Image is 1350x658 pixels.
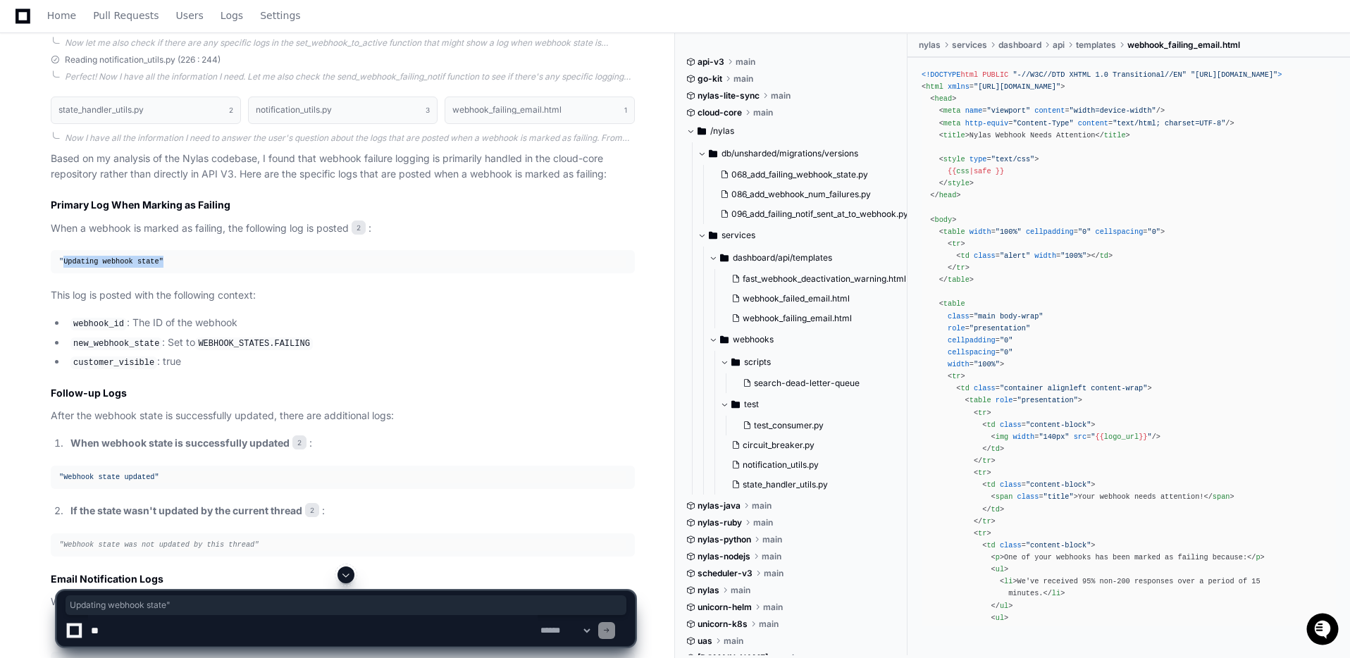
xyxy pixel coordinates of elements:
li: : Set to [66,335,635,352]
li: : [66,503,635,519]
span: td [986,541,995,550]
span: "100%" [996,228,1022,236]
span: scripts [744,356,771,368]
img: 1736555170064-99ba0984-63c1-480f-8ee9-699278ef63ed [14,105,39,130]
span: span [996,492,1013,501]
span: < > [991,553,1005,561]
p: After the webhook state is successfully updated, there are additional logs: [51,408,635,424]
span: </ > [974,457,996,465]
svg: Directory [720,331,729,348]
span: "title" [1044,492,1074,501]
span: </ > [939,179,974,187]
span: db/unsharded/migrations/versions [722,148,858,159]
span: span [1213,492,1230,501]
span: api-v3 [698,56,724,68]
svg: Directory [709,227,717,244]
span: {{ |safe }} [948,167,1004,175]
p: When a webhook is marked as failing, the following log is posted : [51,221,635,237]
button: webhook_failing_email.html1 [445,97,635,123]
h2: Follow-up Logs [51,386,635,400]
span: tr [978,409,986,417]
button: search-dead-letter-queue [737,373,906,393]
li: : The ID of the webhook [66,315,635,332]
div: We're available if you need us! [48,119,178,130]
p: This log is posted with the following context: [51,287,635,304]
span: style [943,155,965,163]
span: "width=device-width" [1070,106,1156,115]
span: {{ }} [1096,433,1148,441]
span: < > [948,372,965,380]
svg: Directory [731,354,740,371]
button: scripts [720,351,915,373]
span: Nylas Webhook Needs Attention [922,70,1282,175]
span: webhooks [733,334,774,345]
span: </ > [974,517,996,526]
span: http-equiv [965,119,1009,128]
button: 096_add_failing_notif_sent_at_to_webhook.py [714,204,908,224]
span: td [986,421,995,429]
span: api [1053,39,1065,51]
span: style [948,179,970,187]
code: WEBHOOK_STATES.FAILING [195,337,312,350]
span: webhook_failing_email.html [743,313,852,324]
span: Pull Requests [93,11,159,20]
span: "main body-wrap" [974,312,1044,321]
span: Home [47,11,76,20]
span: < > [974,529,991,538]
span: role [996,396,1013,404]
a: Powered byPylon [99,147,171,159]
span: nylas-lite-sync [698,90,760,101]
span: 2 [352,221,366,235]
span: < = > [956,384,1151,392]
span: search-dead-letter-queue [754,378,860,389]
span: class [1000,541,1022,550]
span: td [960,252,969,260]
svg: Directory [709,145,717,162]
span: td [986,480,995,489]
button: notification_utils.py3 [248,97,438,123]
span: "presentation" [970,324,1030,333]
li: : true [66,354,635,371]
span: circuit_breaker.py [743,440,815,451]
span: "100%" [1060,252,1086,260]
span: "alert" [1000,252,1030,260]
button: test [720,393,915,416]
span: width [1034,252,1056,260]
span: /> [1147,433,1160,441]
button: state_handler_utils.py [726,475,906,495]
span: "100%" [974,360,1000,368]
span: class [1017,492,1039,501]
span: < > [974,409,991,417]
button: webhook_failing_email.html [726,309,906,328]
span: "0" [1000,336,1012,344]
span: cellpadding [1026,228,1074,236]
span: "viewport" [986,106,1030,115]
span: < = > [982,480,1095,489]
span: td [991,505,1000,514]
span: fast_webhook_deactivation_warning.html [743,273,906,285]
h1: notification_utils.py [256,106,332,114]
svg: Directory [731,396,740,413]
span: p [1256,553,1260,561]
span: services [952,39,987,51]
span: "content-block" [1026,541,1091,550]
span: < > [930,94,956,103]
span: </ > [1247,553,1265,561]
span: < = > [965,396,1082,404]
span: "content-block" [1026,421,1091,429]
span: width [1012,433,1034,441]
span: </ > [948,263,970,272]
span: nylas [919,39,941,51]
code: webhook_id [70,318,127,330]
span: 086_add_webhook_num_failures.py [731,189,871,200]
span: td [991,445,1000,453]
span: nylas-ruby [698,517,742,528]
span: 096_add_failing_notif_sent_at_to_webhook.py [731,209,908,220]
span: Logs [221,11,243,20]
button: 086_add_webhook_num_failures.py [714,185,908,204]
span: tr [982,457,991,465]
code: new_webhook_state [70,337,162,350]
span: head [935,94,953,103]
span: main [753,517,773,528]
button: test_consumer.py [737,416,906,435]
